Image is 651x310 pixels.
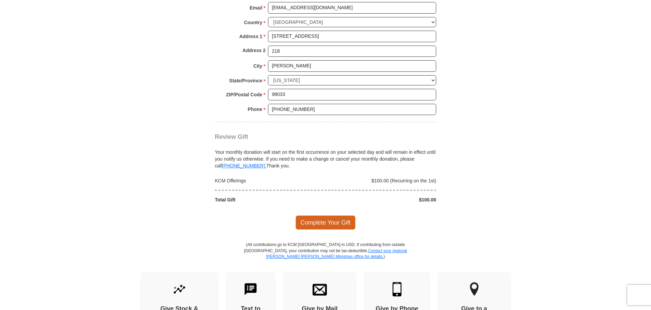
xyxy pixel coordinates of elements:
img: text-to-give.svg [243,282,258,296]
div: Total Gift [211,196,326,203]
a: [PHONE_NUMBER]. [222,163,266,168]
strong: City [253,61,262,71]
p: (All contributions go to KCM [GEOGRAPHIC_DATA] in USD. If contributing from outside [GEOGRAPHIC_D... [244,242,407,272]
strong: Phone [248,104,263,114]
div: $100.00 [325,196,440,203]
div: KCM Offerings [211,177,326,184]
img: envelope.svg [313,282,327,296]
img: other-region [470,282,479,296]
strong: Address 1 [239,32,263,41]
strong: State/Province [229,76,262,85]
span: Review Gift [215,133,248,140]
a: Contact your regional [PERSON_NAME] [PERSON_NAME] Ministries office for details. [266,248,407,259]
div: Your monthly donation will start on the first occurrence on your selected day and will remain in ... [215,141,436,169]
span: Complete Your Gift [296,215,356,230]
img: give-by-stock.svg [172,282,187,296]
span: $100.00 (Recurring on the 1st) [371,178,436,183]
strong: Country [244,18,263,27]
img: mobile.svg [390,282,404,296]
strong: Address 2 [242,46,266,55]
strong: ZIP/Postal Code [226,90,263,99]
strong: Email [250,3,262,13]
